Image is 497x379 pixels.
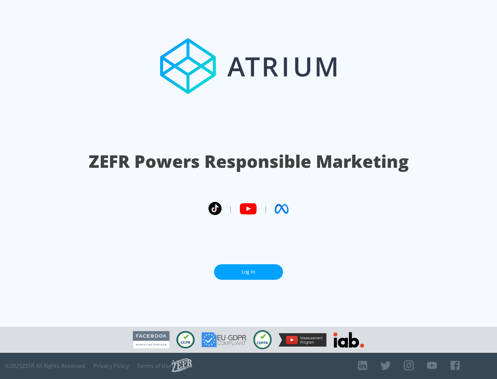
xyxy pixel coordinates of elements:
a: Log In [214,264,283,280]
img: GDPR Compliant [202,332,246,347]
span: © 2025 ZEFR All Rights Reserved [5,362,85,369]
img: Facebook Marketing Partner [133,331,169,349]
span: | [264,204,268,214]
img: YouTube Measurement Program [279,333,327,347]
img: CCPA Compliant [176,331,195,348]
h1: ZEFR Powers Responsible Marketing [89,150,409,173]
img: COPPA Compliant [253,330,272,349]
img: IAB [333,332,364,348]
a: Terms of Use [137,362,172,369]
a: Privacy Policy [94,362,129,369]
span: | [228,204,233,214]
